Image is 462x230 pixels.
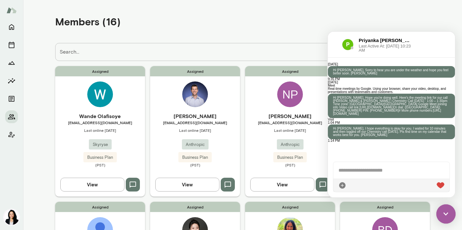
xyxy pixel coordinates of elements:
button: View [250,178,314,191]
span: Assigned [245,202,335,212]
img: Rich O'Connell [182,81,208,107]
span: Business Plan [83,154,117,161]
span: Assigned [150,66,240,76]
span: Assigned [150,202,240,212]
p: Hi [PERSON_NAME], Sorry to hear you are under the weather and hope you feel better soon. [PERSON_... [5,37,122,43]
h4: Members (16) [55,15,121,28]
div: NP [277,81,303,107]
span: Anthropic [277,141,304,148]
button: Insights [5,74,18,87]
span: (PST) [150,162,240,167]
p: Hi [PERSON_NAME], Hope you're doing well. Here's the meeting link for our call [PERSON_NAME] & [P... [5,64,122,84]
span: Last online [DATE] [245,128,335,133]
h6: [PERSON_NAME] [245,112,335,120]
button: Home [5,21,18,33]
span: Assigned [340,202,430,212]
img: Wande Olafisoye [87,81,113,107]
span: Assigned [245,66,335,76]
button: Client app [5,128,18,141]
h6: Priyanka [PERSON_NAME] [31,5,85,12]
img: data:image/png;base64,iVBORw0KGgoAAAANSUhEUgAAAMgAAADICAYAAACtWK6eAAAKgElEQVR4Aeyde2jd5RnHn1ya1l6... [14,7,26,19]
span: Last online [DATE] [150,128,240,133]
span: Last Active At: [DATE] 10:23 AM [31,12,85,21]
span: Assigned [55,202,145,212]
p: Hi [PERSON_NAME], I hope everything is okay for you. I waited for 10 minutes and then logged off ... [5,95,122,105]
img: Monica Aggarwal [4,209,19,225]
span: (PST) [55,162,145,167]
h6: Wande Olafisoye [55,112,145,120]
a: [URL][DOMAIN_NAME] [5,77,113,84]
span: Last online [DATE] [55,128,145,133]
button: Members [5,110,18,123]
span: Skyryse [89,141,112,148]
button: Documents [5,92,18,105]
img: Mento [6,4,17,16]
span: [EMAIL_ADDRESS][DOMAIN_NAME] [150,120,240,125]
span: Business Plan [273,154,307,161]
a: [URL][DOMAIN_NAME] [32,74,66,77]
div: Attach [11,150,18,158]
span: Business Plan [178,154,212,161]
h6: [PERSON_NAME] [150,112,240,120]
button: View [155,178,219,191]
span: [EMAIL_ADDRESS][DOMAIN_NAME] [55,120,145,125]
button: View [60,178,124,191]
span: Assigned [55,66,145,76]
div: Live Reaction [109,150,116,158]
span: Anthropic [182,141,209,148]
button: Sessions [5,38,18,51]
button: Growth Plan [5,56,18,69]
span: [EMAIL_ADDRESS][DOMAIN_NAME] [245,120,335,125]
span: (PST) [245,162,335,167]
img: heart [109,150,116,157]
